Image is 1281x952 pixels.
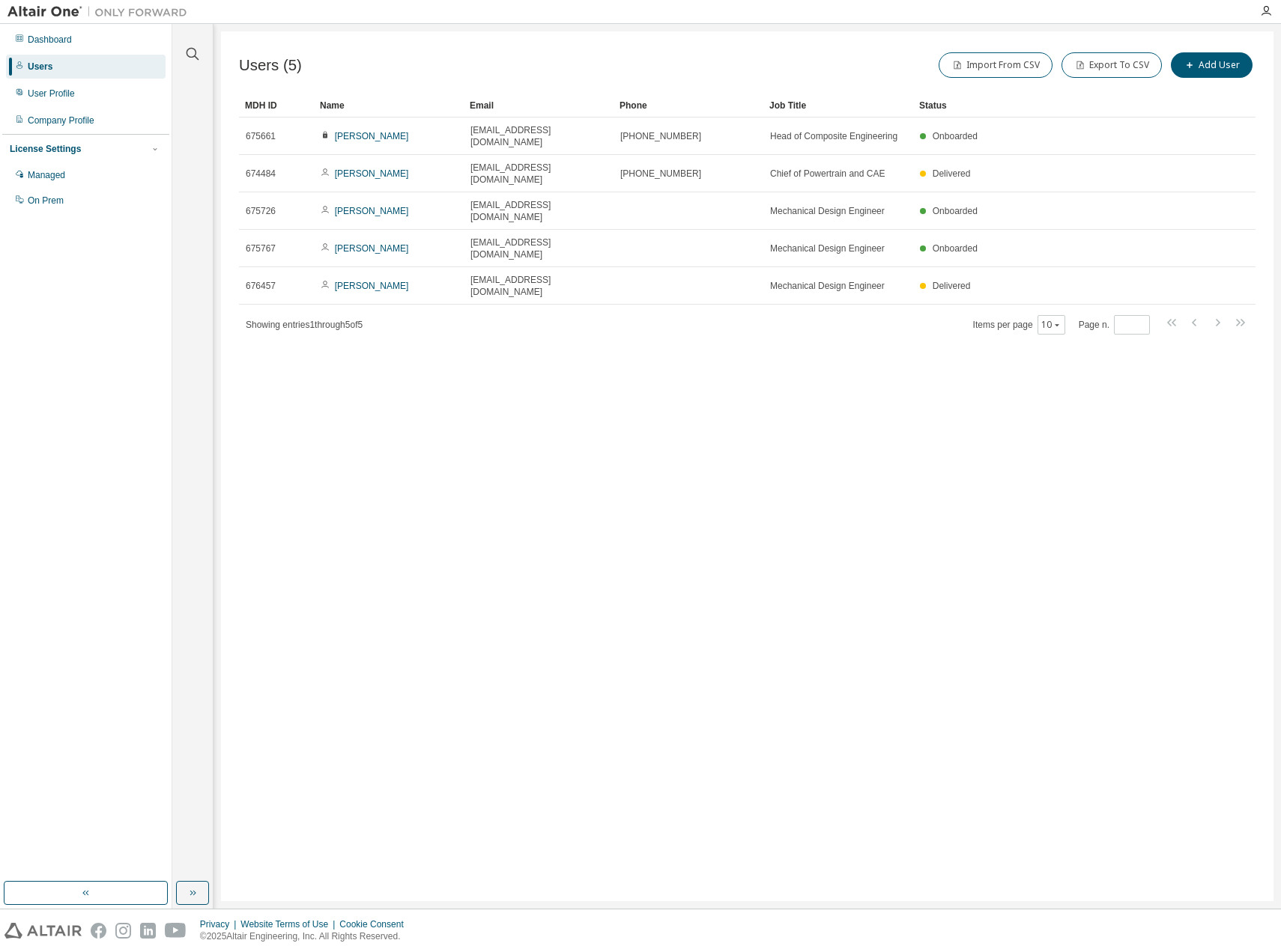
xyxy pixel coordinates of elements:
[933,206,978,216] span: Onboarded
[470,162,607,186] span: [EMAIL_ADDRESS][DOMAIN_NAME]
[140,923,156,939] img: linkedin.svg
[620,94,757,118] div: Phone
[933,281,971,291] span: Delivered
[470,237,607,260] span: [EMAIL_ADDRESS][DOMAIN_NAME]
[115,923,131,939] img: instagram.svg
[200,930,413,943] p: © 2025 Altair Engineering, Inc. All Rights Reserved.
[770,168,885,180] span: Chief of Powertrain and CAE
[320,94,458,118] div: Name
[246,320,363,330] span: Showing entries 1 through 5 of 5
[239,57,302,74] span: Users (5)
[335,131,409,141] a: [PERSON_NAME]
[470,199,607,223] span: [EMAIL_ADDRESS][DOMAIN_NAME]
[7,4,195,19] img: Altair One
[91,923,106,939] img: facebook.svg
[335,168,409,179] a: [PERSON_NAME]
[933,168,971,179] span: Delivered
[919,94,1178,118] div: Status
[28,169,65,181] div: Managed
[770,130,897,142] span: Head of Composite Engineering
[246,168,276,180] span: 674484
[335,243,409,254] a: [PERSON_NAME]
[28,88,75,100] div: User Profile
[769,94,907,118] div: Job Title
[939,52,1053,78] button: Import From CSV
[335,281,409,291] a: [PERSON_NAME]
[246,130,276,142] span: 675661
[10,143,81,155] div: License Settings
[28,115,94,126] div: Company Profile
[28,195,64,207] div: On Prem
[246,205,276,217] span: 675726
[28,34,72,46] div: Dashboard
[470,274,607,298] span: [EMAIL_ADDRESS][DOMAIN_NAME]
[770,280,885,292] span: Mechanical Design Engineer
[28,61,52,73] div: Users
[165,923,187,939] img: youtube.svg
[770,205,885,217] span: Mechanical Design Engineer
[770,242,885,254] span: Mechanical Design Engineer
[339,918,412,930] div: Cookie Consent
[470,124,607,148] span: [EMAIL_ADDRESS][DOMAIN_NAME]
[973,315,1065,335] span: Items per page
[1062,52,1162,78] button: Export To CSV
[1079,315,1150,335] span: Page n.
[470,94,608,118] div: Email
[335,206,409,216] a: [PERSON_NAME]
[933,131,978,141] span: Onboarded
[246,242,276,254] span: 675767
[200,918,240,930] div: Privacy
[620,130,701,142] span: [PHONE_NUMBER]
[1041,319,1062,331] button: 10
[620,168,701,180] span: [PHONE_NUMBER]
[240,918,339,930] div: Website Terms of Use
[246,280,276,292] span: 676457
[933,243,978,254] span: Onboarded
[245,94,308,118] div: MDH ID
[1171,52,1253,78] button: Add User
[4,923,82,939] img: altair_logo.svg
